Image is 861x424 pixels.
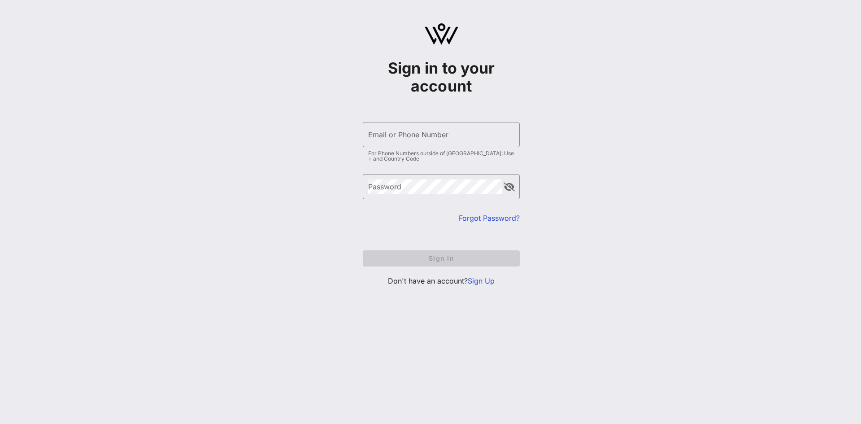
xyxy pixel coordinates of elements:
img: logo.svg [425,23,458,45]
a: Forgot Password? [459,214,520,223]
p: Don't have an account? [363,275,520,286]
h1: Sign in to your account [363,59,520,95]
a: Sign Up [468,276,495,285]
div: For Phone Numbers outside of [GEOGRAPHIC_DATA]: Use + and Country Code [368,151,514,162]
button: append icon [504,183,515,192]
